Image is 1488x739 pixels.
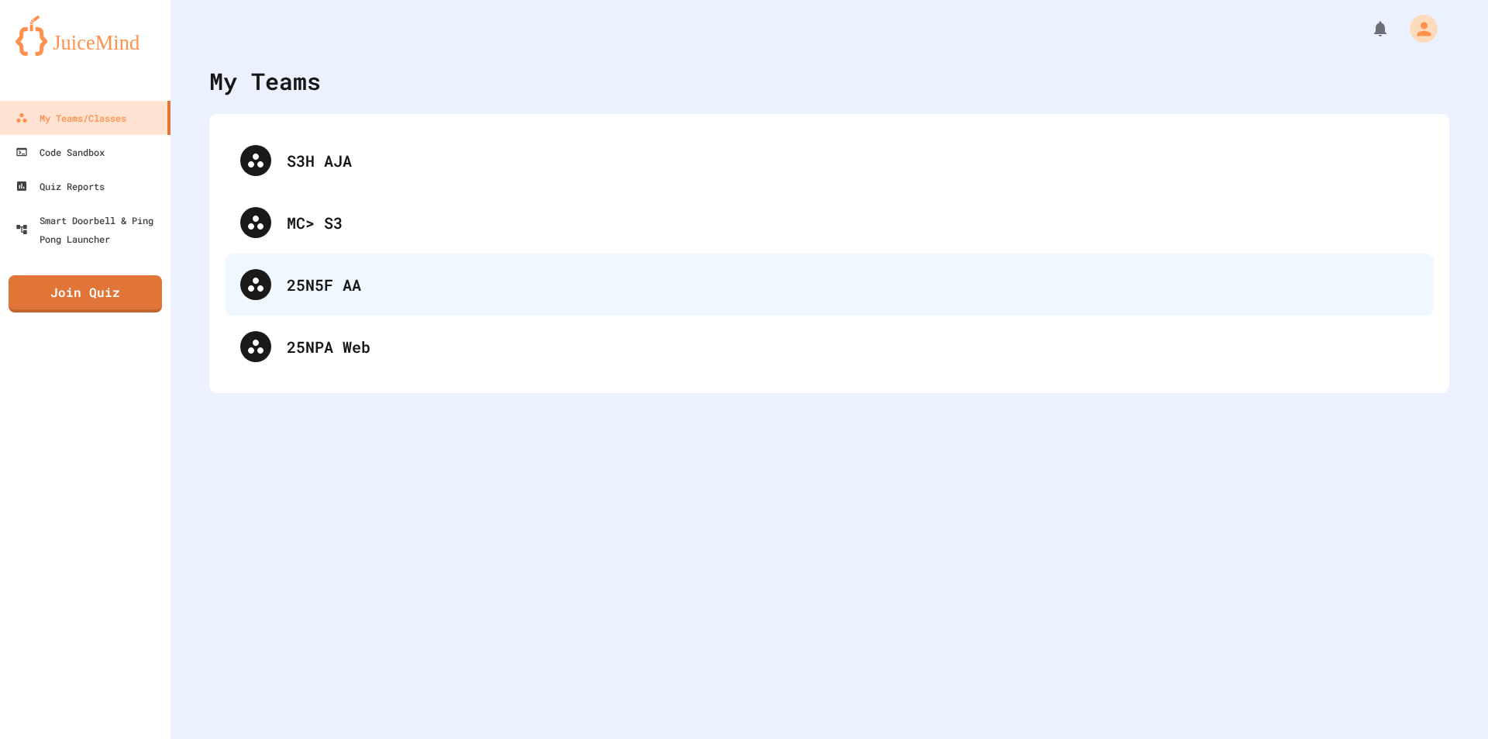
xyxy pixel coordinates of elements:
[225,316,1434,378] div: 25NPA Web
[287,149,1418,172] div: S3H AJA
[1393,11,1441,47] div: My Account
[15,177,105,195] div: Quiz Reports
[225,254,1434,316] div: 25N5F AA
[15,211,164,248] div: Smart Doorbell & Ping Pong Launcher
[225,192,1434,254] div: MC> S3
[287,211,1418,234] div: MC> S3
[15,109,126,127] div: My Teams/Classes
[15,16,155,56] img: logo-orange.svg
[1342,16,1393,42] div: My Notifications
[287,335,1418,358] div: 25NPA Web
[9,275,162,313] a: Join Quiz
[15,143,105,161] div: Code Sandbox
[209,64,321,98] div: My Teams
[287,273,1418,296] div: 25N5F AA
[225,129,1434,192] div: S3H AJA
